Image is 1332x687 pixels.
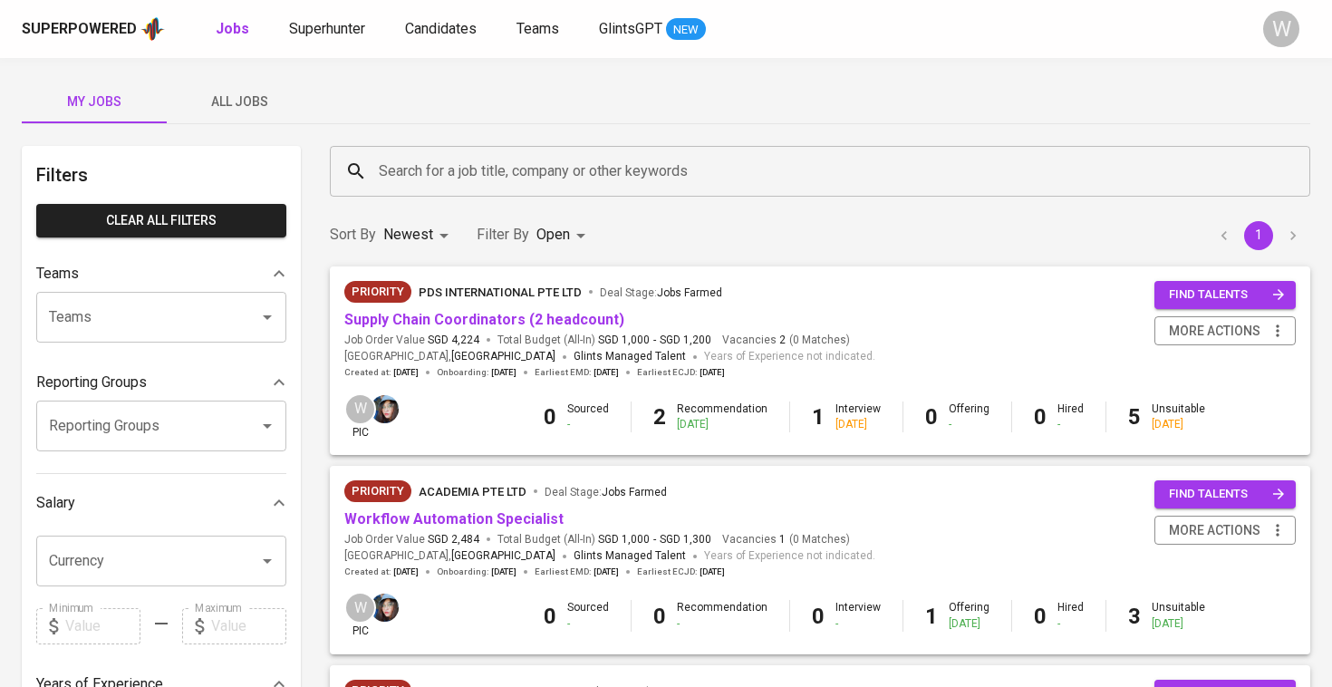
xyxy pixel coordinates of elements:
[1152,417,1205,432] div: [DATE]
[777,333,786,348] span: 2
[405,18,480,41] a: Candidates
[574,350,686,363] span: Glints Managed Talent
[344,366,419,379] span: Created at :
[677,402,767,432] div: Recommendation
[1169,320,1260,343] span: more actions
[600,286,722,299] span: Deal Stage :
[677,616,767,632] div: -
[344,283,411,301] span: Priority
[536,218,592,252] div: Open
[835,600,881,631] div: Interview
[1169,484,1285,505] span: find talents
[1128,604,1141,629] b: 3
[567,600,609,631] div: Sourced
[451,547,555,566] span: [GEOGRAPHIC_DATA]
[497,333,711,348] span: Total Budget (All-In)
[722,532,850,547] span: Vacancies ( 0 Matches )
[22,15,165,43] a: Superpoweredapp logo
[594,366,619,379] span: [DATE]
[657,286,722,299] span: Jobs Farmed
[371,594,399,622] img: diazagista@glints.com
[419,485,526,498] span: Academia Pte Ltd
[344,311,624,328] a: Supply Chain Coordinators (2 headcount)
[477,224,529,246] p: Filter By
[437,566,516,578] span: Onboarding :
[949,616,989,632] div: [DATE]
[637,366,725,379] span: Earliest ECJD :
[330,224,376,246] p: Sort By
[653,604,666,629] b: 0
[428,333,479,348] span: SGD 4,224
[140,15,165,43] img: app logo
[666,21,706,39] span: NEW
[36,160,286,189] h6: Filters
[653,333,656,348] span: -
[535,366,619,379] span: Earliest EMD :
[1169,519,1260,542] span: more actions
[949,600,989,631] div: Offering
[437,366,516,379] span: Onboarding :
[491,566,516,578] span: [DATE]
[516,18,563,41] a: Teams
[949,402,989,432] div: Offering
[567,616,609,632] div: -
[1154,281,1296,309] button: find talents
[1152,402,1205,432] div: Unsuitable
[216,18,253,41] a: Jobs
[700,566,725,578] span: [DATE]
[344,566,419,578] span: Created at :
[344,393,376,425] div: W
[211,608,286,644] input: Value
[1152,600,1205,631] div: Unsuitable
[393,366,419,379] span: [DATE]
[653,532,656,547] span: -
[36,204,286,237] button: Clear All filters
[567,402,609,432] div: Sourced
[544,604,556,629] b: 0
[704,348,875,366] span: Years of Experience not indicated.
[255,548,280,574] button: Open
[22,19,137,40] div: Superpowered
[1154,516,1296,546] button: more actions
[925,404,938,430] b: 0
[344,510,564,527] a: Workflow Automation Specialist
[599,20,662,37] span: GlintsGPT
[371,395,399,423] img: diazagista@glints.com
[393,566,419,578] span: [DATE]
[344,592,376,639] div: pic
[1057,616,1084,632] div: -
[344,480,411,502] div: New Job received from Demand Team
[598,333,650,348] span: SGD 1,000
[36,364,286,401] div: Reporting Groups
[383,224,433,246] p: Newest
[545,486,667,498] span: Deal Stage :
[344,348,555,366] span: [GEOGRAPHIC_DATA] ,
[835,417,881,432] div: [DATE]
[178,91,301,113] span: All Jobs
[660,532,711,547] span: SGD 1,300
[536,226,570,243] span: Open
[491,366,516,379] span: [DATE]
[255,413,280,439] button: Open
[567,417,609,432] div: -
[1034,604,1047,629] b: 0
[255,305,280,330] button: Open
[344,547,555,566] span: [GEOGRAPHIC_DATA] ,
[419,285,582,299] span: PDS International Pte Ltd
[51,209,272,232] span: Clear All filters
[36,492,75,514] p: Salary
[344,333,479,348] span: Job Order Value
[722,333,850,348] span: Vacancies ( 0 Matches )
[660,333,711,348] span: SGD 1,200
[36,372,147,393] p: Reporting Groups
[598,532,650,547] span: SGD 1,000
[1263,11,1299,47] div: W
[289,18,369,41] a: Superhunter
[544,404,556,430] b: 0
[1057,402,1084,432] div: Hired
[1128,404,1141,430] b: 5
[602,486,667,498] span: Jobs Farmed
[497,532,711,547] span: Total Budget (All-In)
[1154,480,1296,508] button: find talents
[428,532,479,547] span: SGD 2,484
